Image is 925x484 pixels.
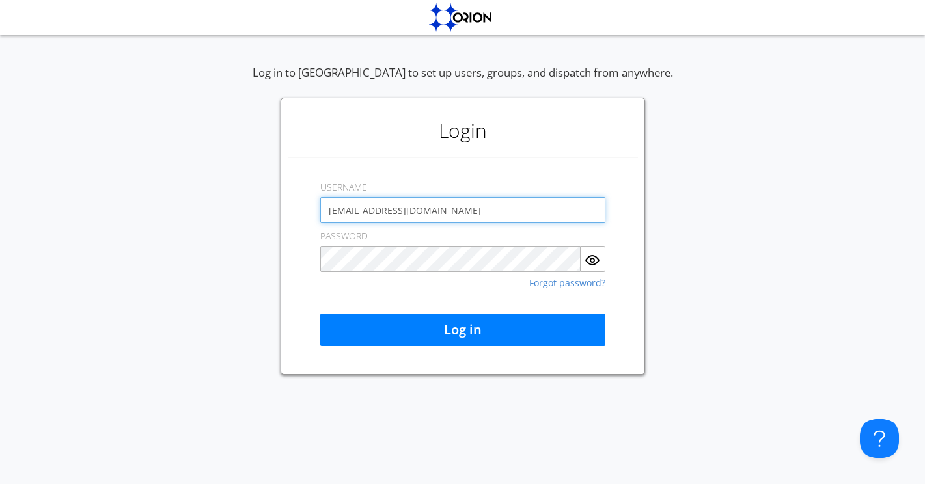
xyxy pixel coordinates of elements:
[581,246,605,272] button: Show Password
[288,105,638,157] h1: Login
[320,246,581,272] input: Password
[253,65,673,98] div: Log in to [GEOGRAPHIC_DATA] to set up users, groups, and dispatch from anywhere.
[860,419,899,458] iframe: Toggle Customer Support
[529,278,605,288] a: Forgot password?
[320,181,367,194] label: USERNAME
[320,230,368,243] label: PASSWORD
[320,314,605,346] button: Log in
[585,252,600,268] img: eye.svg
